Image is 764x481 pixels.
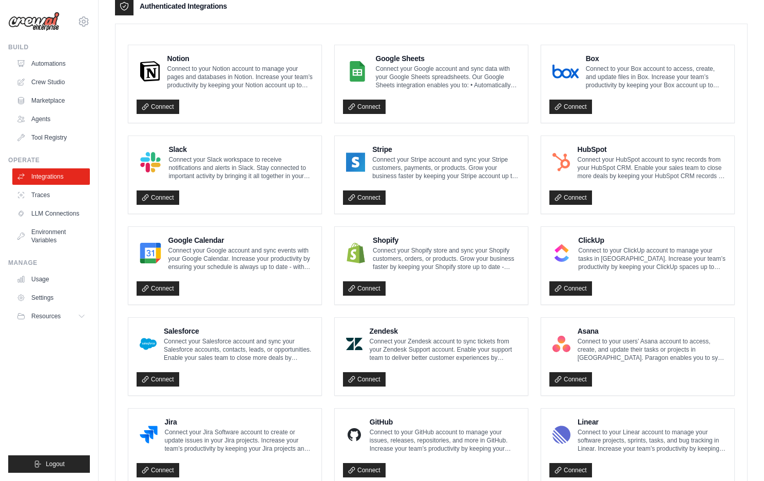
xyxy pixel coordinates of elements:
[343,190,386,205] a: Connect
[137,372,179,387] a: Connect
[370,326,520,336] h4: Zendesk
[549,281,592,296] a: Connect
[346,152,365,172] img: Stripe Logo
[552,243,571,263] img: ClickUp Logo
[578,337,726,362] p: Connect to your users’ Asana account to access, create, and update their tasks or projects in [GE...
[167,65,313,89] p: Connect to your Notion account to manage your pages and databases in Notion. Increase your team’s...
[12,308,90,324] button: Resources
[370,417,520,427] h4: GitHub
[12,224,90,248] a: Environment Variables
[376,53,520,64] h4: Google Sheets
[137,463,179,477] a: Connect
[12,55,90,72] a: Automations
[12,168,90,185] a: Integrations
[8,43,90,51] div: Build
[12,129,90,146] a: Tool Registry
[140,61,160,82] img: Notion Logo
[343,372,386,387] a: Connect
[370,428,520,453] p: Connect to your GitHub account to manage your issues, releases, repositories, and more in GitHub....
[346,61,369,82] img: Google Sheets Logo
[12,92,90,109] a: Marketplace
[370,337,520,362] p: Connect your Zendesk account to sync tickets from your Zendesk Support account. Enable your suppo...
[8,156,90,164] div: Operate
[549,190,592,205] a: Connect
[12,74,90,90] a: Crew Studio
[164,326,313,336] h4: Salesforce
[12,290,90,306] a: Settings
[137,100,179,114] a: Connect
[167,53,313,64] h4: Notion
[578,235,726,245] h4: ClickUp
[552,152,570,172] img: HubSpot Logo
[713,432,764,481] iframe: Chat Widget
[12,187,90,203] a: Traces
[8,455,90,473] button: Logout
[552,61,579,82] img: Box Logo
[376,65,520,89] p: Connect your Google account and sync data with your Google Sheets spreadsheets. Our Google Sheets...
[372,156,520,180] p: Connect your Stripe account and sync your Stripe customers, payments, or products. Grow your busi...
[31,312,61,320] span: Resources
[165,428,313,453] p: Connect your Jira Software account to create or update issues in your Jira projects. Increase you...
[168,235,313,245] h4: Google Calendar
[46,460,65,468] span: Logout
[8,259,90,267] div: Manage
[578,246,726,271] p: Connect to your ClickUp account to manage your tasks in [GEOGRAPHIC_DATA]. Increase your team’s p...
[586,65,726,89] p: Connect to your Box account to access, create, and update files in Box. Increase your team’s prod...
[578,156,726,180] p: Connect your HubSpot account to sync records from your HubSpot CRM. Enable your sales team to clo...
[137,190,179,205] a: Connect
[549,372,592,387] a: Connect
[12,271,90,287] a: Usage
[343,281,386,296] a: Connect
[140,152,161,172] img: Slack Logo
[552,425,570,445] img: Linear Logo
[164,337,313,362] p: Connect your Salesforce account and sync your Salesforce accounts, contacts, leads, or opportunit...
[549,463,592,477] a: Connect
[552,334,570,354] img: Asana Logo
[140,243,161,263] img: Google Calendar Logo
[140,334,157,354] img: Salesforce Logo
[346,334,362,354] img: Zendesk Logo
[8,12,60,31] img: Logo
[343,463,386,477] a: Connect
[372,144,520,155] h4: Stripe
[346,425,362,445] img: GitHub Logo
[346,243,366,263] img: Shopify Logo
[586,53,726,64] h4: Box
[168,156,313,180] p: Connect your Slack workspace to receive notifications and alerts in Slack. Stay connected to impo...
[140,425,158,445] img: Jira Logo
[373,235,520,245] h4: Shopify
[140,1,227,11] h3: Authenticated Integrations
[165,417,313,427] h4: Jira
[578,428,726,453] p: Connect to your Linear account to manage your software projects, sprints, tasks, and bug tracking...
[12,205,90,222] a: LLM Connections
[373,246,520,271] p: Connect your Shopify store and sync your Shopify customers, orders, or products. Grow your busine...
[137,281,179,296] a: Connect
[168,144,313,155] h4: Slack
[578,326,726,336] h4: Asana
[578,144,726,155] h4: HubSpot
[12,111,90,127] a: Agents
[168,246,313,271] p: Connect your Google account and sync events with your Google Calendar. Increase your productivity...
[578,417,726,427] h4: Linear
[549,100,592,114] a: Connect
[343,100,386,114] a: Connect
